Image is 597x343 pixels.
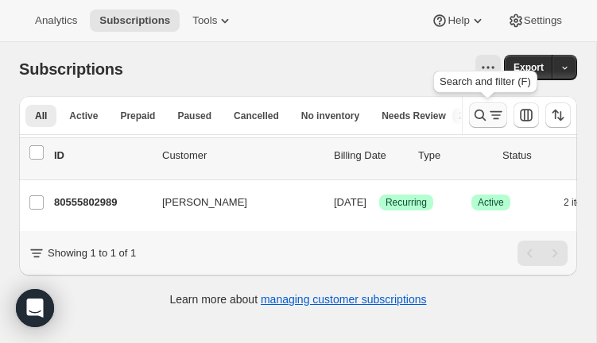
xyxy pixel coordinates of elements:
[48,245,136,261] p: Showing 1 to 1 of 1
[382,110,446,122] span: Needs Review
[170,291,427,307] p: Learn more about
[35,110,47,122] span: All
[153,190,312,215] button: [PERSON_NAME]
[518,241,568,266] nav: Pagination
[183,10,242,32] button: Tools
[120,110,155,122] span: Prepaid
[192,14,217,27] span: Tools
[514,61,544,74] span: Export
[386,196,427,209] span: Recurring
[19,60,123,78] span: Subscriptions
[35,14,77,27] span: Analytics
[162,148,321,164] p: Customer
[498,10,572,32] button: Settings
[54,195,149,210] p: 80555802989
[177,110,211,122] span: Paused
[234,110,279,122] span: Cancelled
[16,289,54,327] div: Open Intercom Messenger
[564,196,595,209] span: 2 items
[54,148,149,164] p: ID
[418,148,490,164] div: Type
[99,14,170,27] span: Subscriptions
[162,195,247,210] span: [PERSON_NAME]
[514,102,539,128] button: Customize table column order and visibility
[25,10,87,32] button: Analytics
[334,196,366,208] span: [DATE]
[469,102,507,128] button: Search and filter results
[422,10,494,32] button: Help
[524,14,562,27] span: Settings
[475,55,501,80] button: View actions for Subscriptions
[504,55,553,80] button: Export
[261,293,427,306] a: managing customer subscriptions
[90,10,180,32] button: Subscriptions
[301,110,359,122] span: No inventory
[69,110,98,122] span: Active
[478,196,504,209] span: Active
[459,110,464,122] span: 2
[502,148,574,164] p: Status
[545,102,571,128] button: Sort the results
[334,148,405,164] p: Billing Date
[448,14,469,27] span: Help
